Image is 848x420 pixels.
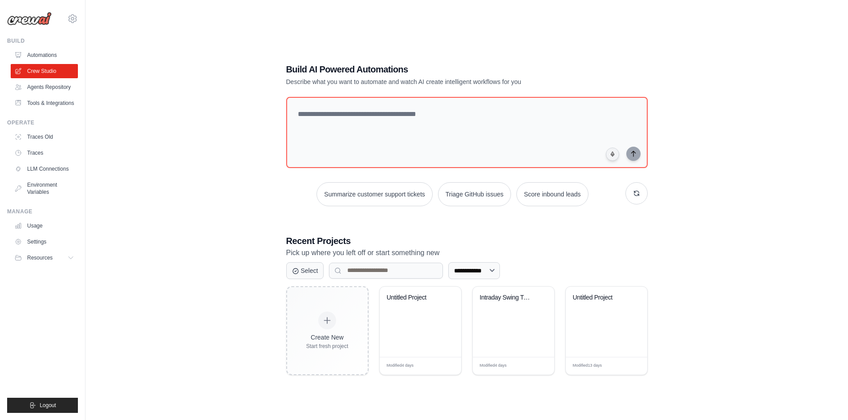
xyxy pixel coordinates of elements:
[286,262,324,279] button: Select
[387,363,414,369] span: Modified 4 days
[438,182,511,206] button: Triage GitHub issues
[11,96,78,110] a: Tools & Integrations
[27,254,53,261] span: Resources
[306,343,349,350] div: Start fresh project
[7,398,78,413] button: Logout
[40,402,56,409] span: Logout
[306,333,349,342] div: Create New
[286,77,585,86] p: Describe what you want to automate and watch AI create intelligent workflows for you
[11,235,78,249] a: Settings
[625,182,648,204] button: Get new suggestions
[7,119,78,126] div: Operate
[480,294,534,302] div: Intraday Swing Trading System with EA Export (5M/15M)
[7,37,78,44] div: Build
[440,363,447,369] span: Edit
[11,178,78,199] a: Environment Variables
[606,148,619,161] button: Click to speak your automation idea
[7,12,52,25] img: Logo
[286,247,648,259] p: Pick up where you left off or start something new
[11,64,78,78] a: Crew Studio
[516,182,588,206] button: Score inbound leads
[286,235,648,247] h3: Recent Projects
[11,130,78,144] a: Traces Old
[11,162,78,176] a: LLM Connections
[11,251,78,265] button: Resources
[11,48,78,62] a: Automations
[573,363,602,369] span: Modified 13 days
[11,219,78,233] a: Usage
[626,363,633,369] span: Edit
[7,208,78,215] div: Manage
[573,294,627,302] div: Untitled Project
[286,63,585,76] h1: Build AI Powered Automations
[316,182,432,206] button: Summarize customer support tickets
[533,363,540,369] span: Edit
[387,294,441,302] div: Untitled Project
[480,363,507,369] span: Modified 4 days
[11,146,78,160] a: Traces
[11,80,78,94] a: Agents Repository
